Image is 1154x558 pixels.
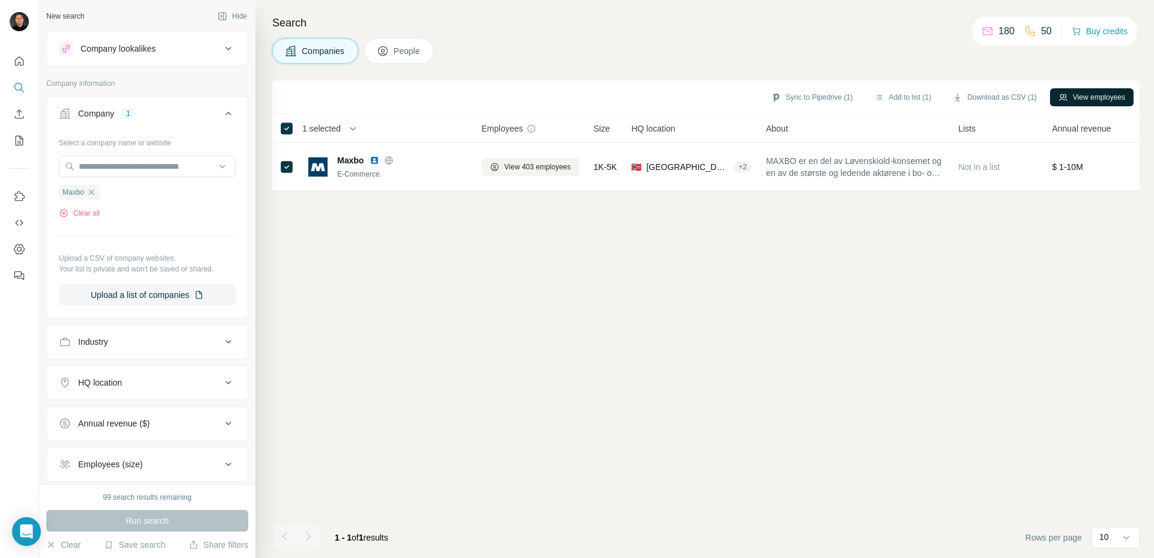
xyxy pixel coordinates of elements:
[46,11,84,22] div: New search
[302,123,341,135] span: 1 selected
[78,336,108,348] div: Industry
[337,169,467,180] div: E-Commerce
[359,533,364,542] span: 1
[78,108,114,120] div: Company
[59,208,100,219] button: Clear all
[394,45,421,57] span: People
[766,155,944,179] span: MAXBO er en del av Løvenskiold-konsernet og en av de største og ledende aktørene i bo- og byggeva...
[10,12,29,31] img: Avatar
[10,103,29,125] button: Enrich CSV
[209,7,255,25] button: Hide
[59,253,236,264] p: Upload a CSV of company websites.
[646,161,728,173] span: [GEOGRAPHIC_DATA], [GEOGRAPHIC_DATA]
[594,161,617,173] span: 1K-5K
[103,492,191,503] div: 99 search results remaining
[866,88,940,106] button: Add to list (1)
[766,123,788,135] span: About
[78,458,142,470] div: Employees (size)
[958,123,975,135] span: Lists
[308,157,328,177] img: Logo of Maxbo
[481,158,579,176] button: View 403 employees
[1099,531,1109,543] p: 10
[81,43,156,55] div: Company lookalikes
[47,409,248,438] button: Annual revenue ($)
[59,133,236,148] div: Select a company name or website
[10,265,29,287] button: Feedback
[763,88,861,106] button: Sync to Pipedrive (1)
[631,161,641,173] span: 🇳🇴
[46,539,81,551] button: Clear
[1052,162,1082,172] span: $ 1-10M
[1052,123,1111,135] span: Annual revenue
[47,99,248,133] button: Company1
[78,377,122,389] div: HQ location
[504,162,571,172] span: View 403 employees
[335,533,352,542] span: 1 - 1
[59,284,236,306] button: Upload a list of companies
[63,187,84,198] span: Maxbo
[481,123,523,135] span: Employees
[337,154,364,166] span: Maxbo
[631,123,675,135] span: HQ location
[189,539,248,551] button: Share filters
[47,34,248,63] button: Company lookalikes
[47,327,248,356] button: Industry
[10,238,29,260] button: Dashboard
[998,24,1015,38] p: 180
[12,517,41,546] div: Open Intercom Messenger
[370,156,379,165] img: LinkedIn logo
[1072,23,1128,40] button: Buy credits
[121,108,135,119] div: 1
[10,186,29,207] button: Use Surfe on LinkedIn
[1041,24,1052,38] p: 50
[1025,532,1082,544] span: Rows per page
[958,162,1000,172] span: Not in a list
[302,45,346,57] span: Companies
[10,212,29,234] button: Use Surfe API
[46,78,248,89] p: Company information
[734,162,752,172] div: + 2
[10,77,29,99] button: Search
[352,533,359,542] span: of
[59,264,236,274] p: Your list is private and won't be saved or shared.
[1050,88,1134,106] button: View employees
[944,88,1045,106] button: Download as CSV (1)
[10,130,29,151] button: My lists
[104,539,165,551] button: Save search
[78,417,150,429] div: Annual revenue ($)
[47,450,248,479] button: Employees (size)
[272,14,1140,31] h4: Search
[47,368,248,397] button: HQ location
[335,533,388,542] span: results
[10,50,29,72] button: Quick start
[594,123,610,135] span: Size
